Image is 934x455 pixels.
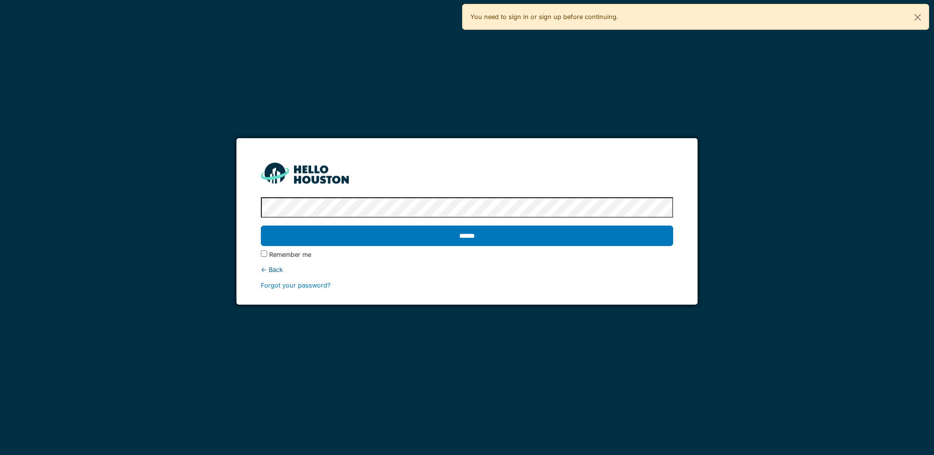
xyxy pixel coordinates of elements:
label: Remember me [269,250,311,259]
div: You need to sign in or sign up before continuing. [462,4,929,30]
button: Close [907,4,929,30]
a: Forgot your password? [261,282,331,289]
div: ← Back [261,265,673,274]
img: HH_line-BYnF2_Hg.png [261,163,349,184]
